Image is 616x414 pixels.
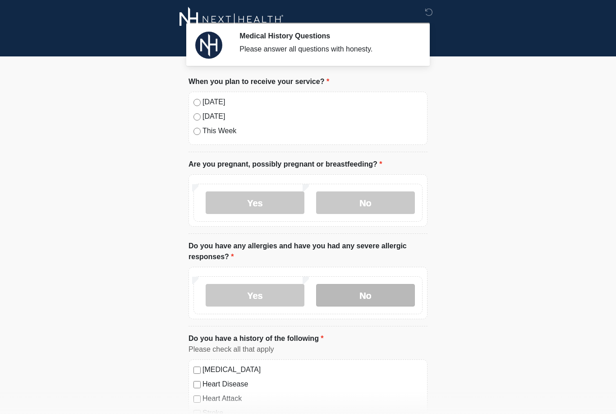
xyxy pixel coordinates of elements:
[193,128,201,135] input: This Week
[202,126,423,136] label: This Week
[202,393,423,404] label: Heart Attack
[188,241,428,262] label: Do you have any allergies and have you had any severe allergic responses?
[206,191,304,214] label: Yes
[202,379,423,390] label: Heart Disease
[195,32,222,59] img: Agent Avatar
[239,44,414,55] div: Please answer all questions with honesty.
[188,333,324,344] label: Do you have a history of the following
[179,7,284,32] img: Next-Health Logo
[193,395,201,403] input: Heart Attack
[188,344,428,355] div: Please check all that apply
[316,191,415,214] label: No
[202,364,423,375] label: [MEDICAL_DATA]
[193,367,201,374] input: [MEDICAL_DATA]
[188,159,382,170] label: Are you pregnant, possibly pregnant or breastfeeding?
[193,381,201,388] input: Heart Disease
[202,111,423,122] label: [DATE]
[206,284,304,307] label: Yes
[188,76,329,87] label: When you plan to receive your service?
[193,99,201,106] input: [DATE]
[202,97,423,107] label: [DATE]
[193,113,201,121] input: [DATE]
[316,284,415,307] label: No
